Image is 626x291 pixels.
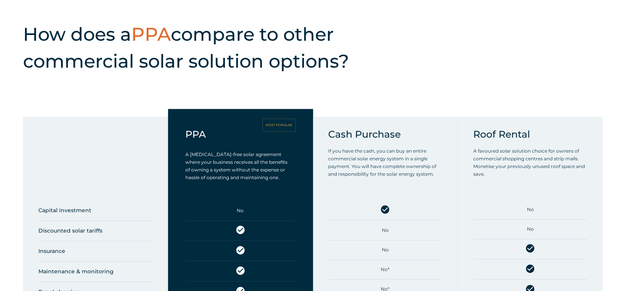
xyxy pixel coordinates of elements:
[329,244,443,256] h5: No
[266,123,292,127] h5: MOST POPULAR
[329,225,443,236] h5: No
[473,148,588,178] p: A favoured solar solution choice for owners of commercial shopping centres and strip malls. Monet...
[131,23,171,45] span: PPA
[329,148,445,178] p: If you have the cash, you can buy an entire commercial solar energy system in a single payment. Y...
[185,205,296,217] h5: No
[23,21,385,75] h2: How does a compare to other commercial solar solution options?
[473,204,588,216] h5: No
[38,266,152,278] h5: Maintenance & monitoring
[329,128,445,140] h5: Cash Purchase
[473,224,588,235] h5: No
[473,128,588,140] h5: Roof Rental
[38,246,152,257] h5: Insurance
[38,225,152,237] h5: Discounted solar tariffs
[185,152,287,181] span: A [MEDICAL_DATA]-free solar agreement where your business receives all the benefits of owning a s...
[185,128,206,140] h5: PPA
[38,205,152,216] h5: Capital investment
